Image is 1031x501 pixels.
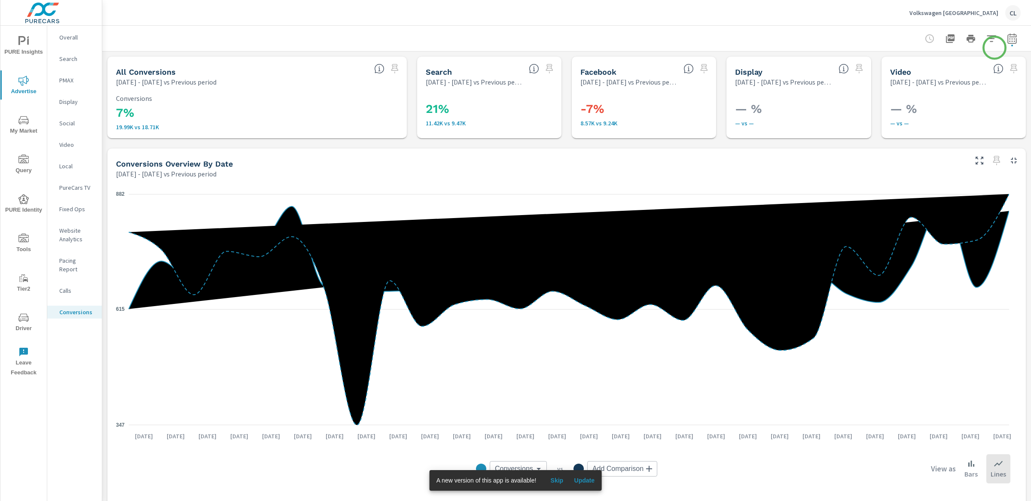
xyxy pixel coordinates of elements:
[892,432,922,440] p: [DATE]
[839,64,849,74] span: Display Conversions include Actions, Leads and Unmapped Conversions
[1005,5,1021,21] div: CL
[543,62,556,76] span: Select a preset date range to save this widget
[735,102,862,116] h3: — %
[860,432,890,440] p: [DATE]
[542,432,572,440] p: [DATE]
[973,154,986,167] button: Make Fullscreen
[59,308,95,316] p: Conversions
[0,26,47,381] div: nav menu
[47,254,102,276] div: Pacing Report
[47,74,102,87] div: PMAX
[955,432,985,440] p: [DATE]
[733,432,763,440] p: [DATE]
[580,77,677,87] p: [DATE] - [DATE] vs Previous period
[383,432,413,440] p: [DATE]
[47,284,102,297] div: Calls
[59,140,95,149] p: Video
[1007,154,1021,167] button: Minimize Widget
[479,432,509,440] p: [DATE]
[669,432,699,440] p: [DATE]
[116,106,398,120] h3: 7%
[547,465,573,473] p: vs
[3,36,44,57] span: PURE Insights
[606,432,636,440] p: [DATE]
[543,474,570,487] button: Skip
[890,102,1017,116] h3: — %
[59,286,95,295] p: Calls
[909,9,998,17] p: Volkswagen [GEOGRAPHIC_DATA]
[495,465,533,473] span: Conversions
[510,432,540,440] p: [DATE]
[116,94,398,102] p: Conversions
[388,62,402,76] span: Select a preset date range to save this widget
[59,205,95,213] p: Fixed Ops
[890,120,1017,127] p: — vs —
[59,256,95,273] p: Pacing Report
[116,191,125,197] text: 882
[3,313,44,334] span: Driver
[890,77,986,87] p: [DATE] - [DATE] vs Previous period
[580,102,708,116] h3: -7%
[116,159,233,168] h5: Conversions Overview By Date
[447,432,477,440] p: [DATE]
[942,30,959,47] button: "Export Report to PDF"
[47,31,102,44] div: Overall
[256,432,286,440] p: [DATE]
[735,77,831,87] p: [DATE] - [DATE] vs Previous period
[852,62,866,76] span: Select a preset date range to save this widget
[47,224,102,246] div: Website Analytics
[426,120,553,127] p: 11,418 vs 9,470
[3,155,44,176] span: Query
[924,432,954,440] p: [DATE]
[59,33,95,42] p: Overall
[890,67,911,76] h5: Video
[351,432,381,440] p: [DATE]
[570,474,598,487] button: Update
[962,30,979,47] button: Print Report
[116,124,398,131] p: 19,992 vs 18,713
[546,477,567,484] span: Skip
[59,162,95,170] p: Local
[735,120,862,127] p: — vs —
[47,306,102,319] div: Conversions
[374,64,384,74] span: All Conversions include Actions, Leads and Unmapped Conversions
[426,77,522,87] p: [DATE] - [DATE] vs Previous period
[116,422,125,428] text: 347
[320,432,350,440] p: [DATE]
[116,67,176,76] h5: All Conversions
[3,273,44,294] span: Tier2
[47,117,102,130] div: Social
[993,64,1004,74] span: Video Conversions include Actions, Leads and Unmapped Conversions
[47,181,102,194] div: PureCars TV
[638,432,668,440] p: [DATE]
[47,95,102,108] div: Display
[288,432,318,440] p: [DATE]
[683,64,694,74] span: All conversions reported from Facebook with duplicates filtered out
[47,160,102,173] div: Local
[59,55,95,63] p: Search
[574,477,595,484] span: Update
[116,306,125,312] text: 615
[735,67,763,76] h5: Display
[828,432,858,440] p: [DATE]
[931,465,956,473] h6: View as
[47,138,102,151] div: Video
[59,119,95,128] p: Social
[3,76,44,97] span: Advertise
[426,67,452,76] h5: Search
[47,203,102,216] div: Fixed Ops
[59,97,95,106] p: Display
[129,432,159,440] p: [DATE]
[116,169,217,179] p: [DATE] - [DATE] vs Previous period
[3,115,44,136] span: My Market
[991,469,1006,479] p: Lines
[192,432,223,440] p: [DATE]
[765,432,795,440] p: [DATE]
[116,77,217,87] p: [DATE] - [DATE] vs Previous period
[59,76,95,85] p: PMAX
[592,465,644,473] span: Add Comparison
[490,461,547,477] div: Conversions
[697,62,711,76] span: Select a preset date range to save this widget
[580,120,708,127] p: 8,574 vs 9,243
[1007,62,1021,76] span: Select a preset date range to save this widget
